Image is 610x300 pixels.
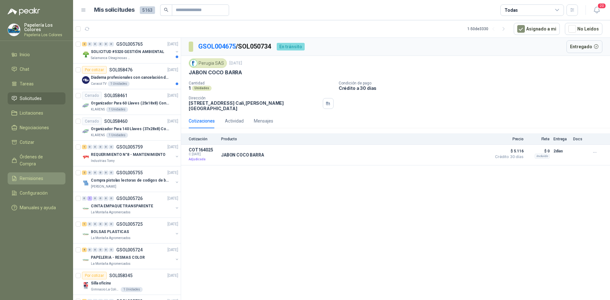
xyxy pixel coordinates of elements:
[167,41,178,47] p: [DATE]
[527,147,550,155] p: $ 0
[91,177,170,183] p: Compra pistolas lectoras de codigos de barras
[93,42,98,46] div: 0
[189,137,217,141] p: Cotización
[167,221,178,227] p: [DATE]
[189,100,320,111] p: [STREET_ADDRESS] Cali , [PERSON_NAME][GEOGRAPHIC_DATA]
[198,42,272,51] p: / SOL050734
[116,145,143,149] p: GSOL005759
[140,6,155,14] span: 5163
[225,117,244,124] div: Actividad
[87,196,92,201] div: 1
[104,42,108,46] div: 0
[82,153,90,161] img: Company Logo
[104,93,127,98] p: SOL058461
[91,261,131,266] p: La Montaña Agromercados
[73,63,181,89] a: Por cotizarSOL058476[DATE] Company LogoDiadema profesionales con cancelación de ruido en micrófon...
[190,60,197,67] img: Company Logo
[8,107,65,119] a: Licitaciones
[20,139,34,146] span: Cotizar
[82,92,102,99] div: Cerrado
[109,222,114,226] div: 0
[98,42,103,46] div: 0
[98,248,103,252] div: 0
[82,76,90,84] img: Company Logo
[82,40,180,61] a: 2 0 0 0 0 0 GSOL005765[DATE] Company LogoSOLICITUD #5320 GESTIÓN AMBIENTALSalamanca Oleaginosas SAS
[91,152,166,158] p: REQUERIMIENTO N°8 - MANTENIMIENTO
[82,195,180,215] a: 0 1 0 0 0 0 GSOL005726[DATE] Company LogoCINTA EMPAQUE TRANSPARENTELa Montaña Agromercados
[20,153,59,167] span: Órdenes de Compra
[82,50,90,58] img: Company Logo
[116,248,143,252] p: GSOL005724
[189,69,242,76] p: JABON COCO BARRA
[82,170,87,175] div: 2
[20,66,29,73] span: Chat
[91,203,153,209] p: CINTA EMPAQUE TRANSPARENTE
[91,255,145,261] p: PAPELERIA - RESMAS COLOR
[91,81,106,86] p: Caracol TV
[82,169,180,189] a: 2 0 0 0 0 0 GSOL005755[DATE] Company LogoCompra pistolas lectoras de codigos de barras[PERSON_NAME]
[87,170,92,175] div: 0
[527,137,550,141] p: Flete
[93,248,98,252] div: 0
[91,133,105,138] p: KLARENS
[93,145,98,149] div: 0
[505,7,518,14] div: Todas
[73,269,181,295] a: Por cotizarSOL058345[DATE] Company LogoSilla oficinaGimnasio La Colina1 Unidades
[189,156,217,163] p: Adjudicada
[82,246,180,266] a: 4 0 0 0 0 0 GSOL005724[DATE] Company LogoPAPELERIA - RESMAS COLORLa Montaña Agromercados
[104,196,108,201] div: 0
[98,145,103,149] div: 0
[8,122,65,134] a: Negociaciones
[573,137,586,141] p: Docs
[8,187,65,199] a: Configuración
[82,248,87,252] div: 4
[553,147,569,155] p: 2 días
[8,78,65,90] a: Tareas
[73,89,181,115] a: CerradoSOL058461[DATE] Company LogoOrganizador Para 60 Llaves (25x18x8) Con CerraduraKLARENS1 Uni...
[82,145,87,149] div: 1
[535,154,550,159] div: Incluido
[109,145,114,149] div: 0
[20,80,34,87] span: Tareas
[566,40,603,53] button: Entregado
[167,118,178,124] p: [DATE]
[109,68,132,72] p: SOL058476
[20,124,49,131] span: Negociaciones
[104,248,108,252] div: 0
[164,8,168,12] span: search
[20,190,48,197] span: Configuración
[167,67,178,73] p: [DATE]
[192,86,212,91] div: Unidades
[8,49,65,61] a: Inicio
[104,222,108,226] div: 0
[167,273,178,279] p: [DATE]
[91,280,111,286] p: Silla oficina
[91,287,119,292] p: Gimnasio La Colina
[198,43,236,50] a: GSOL004675
[82,220,180,241] a: 1 0 0 0 0 0 GSOL005725[DATE] Company LogoBOLSAS PLASTICASLa Montaña Agromercados
[8,136,65,148] a: Cotizar
[189,85,191,91] p: 1
[189,117,215,124] div: Cotizaciones
[20,95,42,102] span: Solicitudes
[591,4,602,16] button: 20
[82,196,87,201] div: 0
[104,170,108,175] div: 0
[82,230,90,238] img: Company Logo
[87,145,92,149] div: 0
[91,210,131,215] p: La Montaña Agromercados
[221,152,264,157] p: JABON COCO BARRA
[116,222,143,226] p: GSOL005725
[109,273,132,278] p: SOL058345
[121,287,143,292] div: 1 Unidades
[82,256,90,264] img: Company Logo
[91,100,170,106] p: Organizador Para 60 Llaves (25x18x8) Con Cerradura
[189,96,320,100] p: Dirección
[277,43,305,50] div: En tránsito
[8,172,65,184] a: Remisiones
[82,128,90,135] img: Company Logo
[20,175,43,182] span: Remisiones
[167,196,178,202] p: [DATE]
[20,110,43,117] span: Licitaciones
[189,81,334,85] p: Cantidad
